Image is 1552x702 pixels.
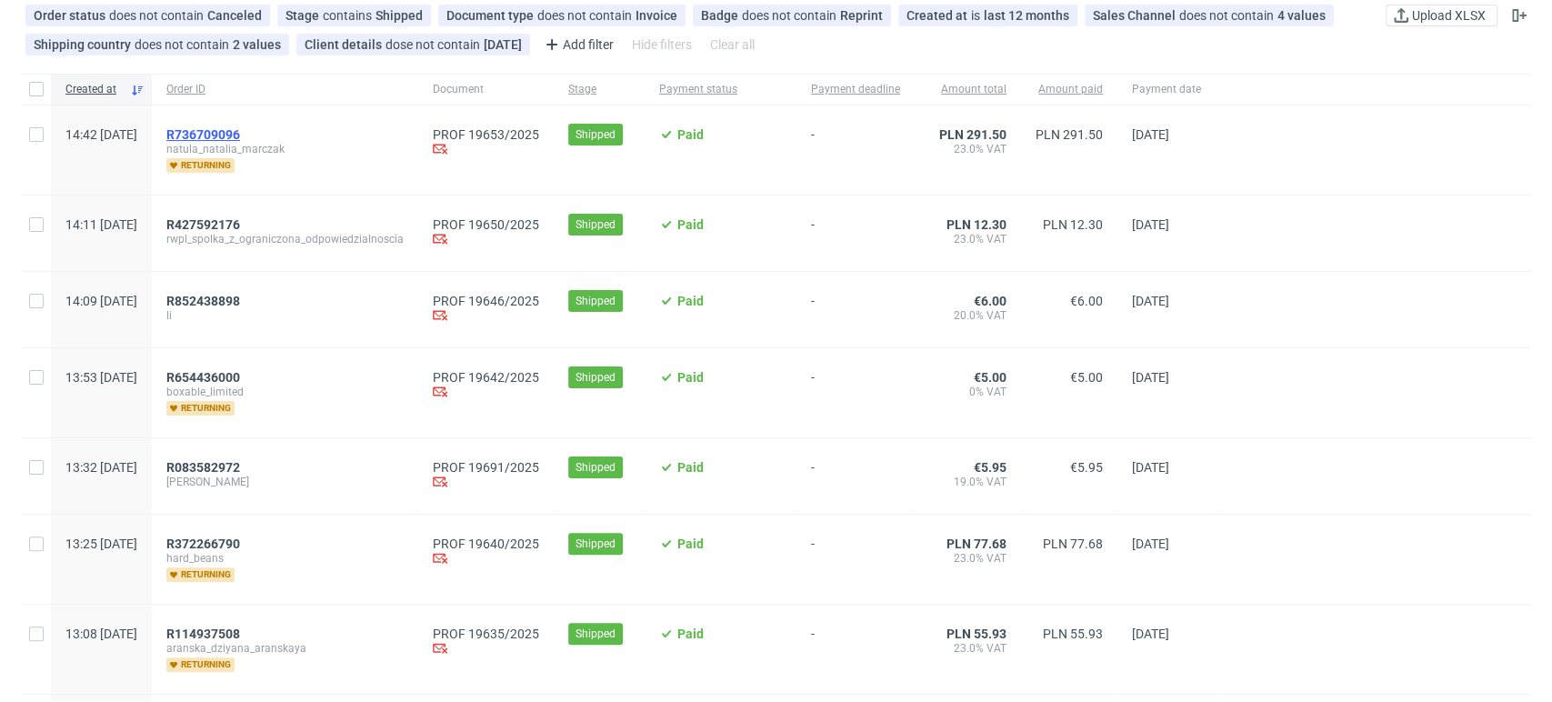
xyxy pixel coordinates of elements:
[636,8,677,23] div: Invoice
[433,460,539,475] a: PROF 19691/2025
[65,460,137,475] span: 13:32 [DATE]
[166,142,404,156] span: natula_natalia_marczak
[811,294,900,326] span: -
[166,308,404,323] span: li
[166,475,404,489] span: [PERSON_NAME]
[1132,370,1169,385] span: [DATE]
[433,537,539,551] a: PROF 19640/2025
[166,370,244,385] a: R654436000
[811,460,900,492] span: -
[433,217,539,232] a: PROF 19650/2025
[166,537,244,551] a: R372266790
[285,8,323,23] span: Stage
[628,32,696,57] div: Hide filters
[742,8,840,23] span: does not contain
[65,217,137,232] span: 14:11 [DATE]
[166,294,240,308] span: R852438898
[576,626,616,642] span: Shipped
[929,475,1006,489] span: 19.0% VAT
[576,216,616,233] span: Shipped
[677,370,704,385] span: Paid
[701,8,742,23] span: Badge
[974,460,1006,475] span: €5.95
[677,294,704,308] span: Paid
[811,370,900,416] span: -
[971,8,984,23] span: is
[1132,217,1169,232] span: [DATE]
[677,127,704,142] span: Paid
[929,551,1006,566] span: 23.0% VAT
[166,217,240,232] span: R427592176
[811,537,900,582] span: -
[929,385,1006,399] span: 0% VAT
[166,460,240,475] span: R083582972
[166,627,244,641] a: R114937508
[1132,82,1201,97] span: Payment date
[166,537,240,551] span: R372266790
[65,370,137,385] span: 13:53 [DATE]
[946,627,1006,641] span: PLN 55.93
[1036,127,1103,142] span: PLN 291.50
[433,370,539,385] a: PROF 19642/2025
[385,37,484,52] span: dose not contain
[568,82,630,97] span: Stage
[166,217,244,232] a: R427592176
[984,8,1069,23] div: last 12 months
[1036,82,1103,97] span: Amount paid
[65,627,137,641] span: 13:08 [DATE]
[811,82,900,97] span: Payment deadline
[166,627,240,641] span: R114937508
[166,401,235,416] span: returning
[166,127,240,142] span: R736709096
[305,37,385,52] span: Client details
[135,37,233,52] span: does not contain
[974,370,1006,385] span: €5.00
[1132,127,1169,142] span: [DATE]
[576,536,616,552] span: Shipped
[34,37,135,52] span: Shipping country
[537,8,636,23] span: does not contain
[1070,294,1103,308] span: €6.00
[34,8,109,23] span: Order status
[166,158,235,173] span: returning
[1070,460,1103,475] span: €5.95
[1132,460,1169,475] span: [DATE]
[1070,370,1103,385] span: €5.00
[65,537,137,551] span: 13:25 [DATE]
[375,8,423,23] div: Shipped
[166,232,404,246] span: rwpl_spolka_z_ograniczona_odpowiedzialnoscia
[166,370,240,385] span: R654436000
[166,82,404,97] span: Order ID
[946,537,1006,551] span: PLN 77.68
[166,460,244,475] a: R083582972
[166,641,404,656] span: aranska_dziyana_aranskaya
[929,142,1006,156] span: 23.0% VAT
[207,8,262,23] div: Canceled
[974,294,1006,308] span: €6.00
[233,37,281,52] div: 2 values
[1179,8,1277,23] span: does not contain
[166,551,404,566] span: hard_beans
[677,217,704,232] span: Paid
[1043,537,1103,551] span: PLN 77.68
[1132,537,1169,551] span: [DATE]
[433,627,539,641] a: PROF 19635/2025
[1132,627,1169,641] span: [DATE]
[811,217,900,249] span: -
[166,385,404,399] span: boxable_limited
[677,537,704,551] span: Paid
[906,8,971,23] span: Created at
[166,294,244,308] a: R852438898
[929,308,1006,323] span: 20.0% VAT
[166,567,235,582] span: returning
[659,82,782,97] span: Payment status
[323,8,375,23] span: contains
[1277,8,1326,23] div: 4 values
[677,627,704,641] span: Paid
[929,232,1006,246] span: 23.0% VAT
[1132,294,1169,308] span: [DATE]
[446,8,537,23] span: Document type
[939,127,1006,142] span: PLN 291.50
[811,127,900,173] span: -
[65,82,123,97] span: Created at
